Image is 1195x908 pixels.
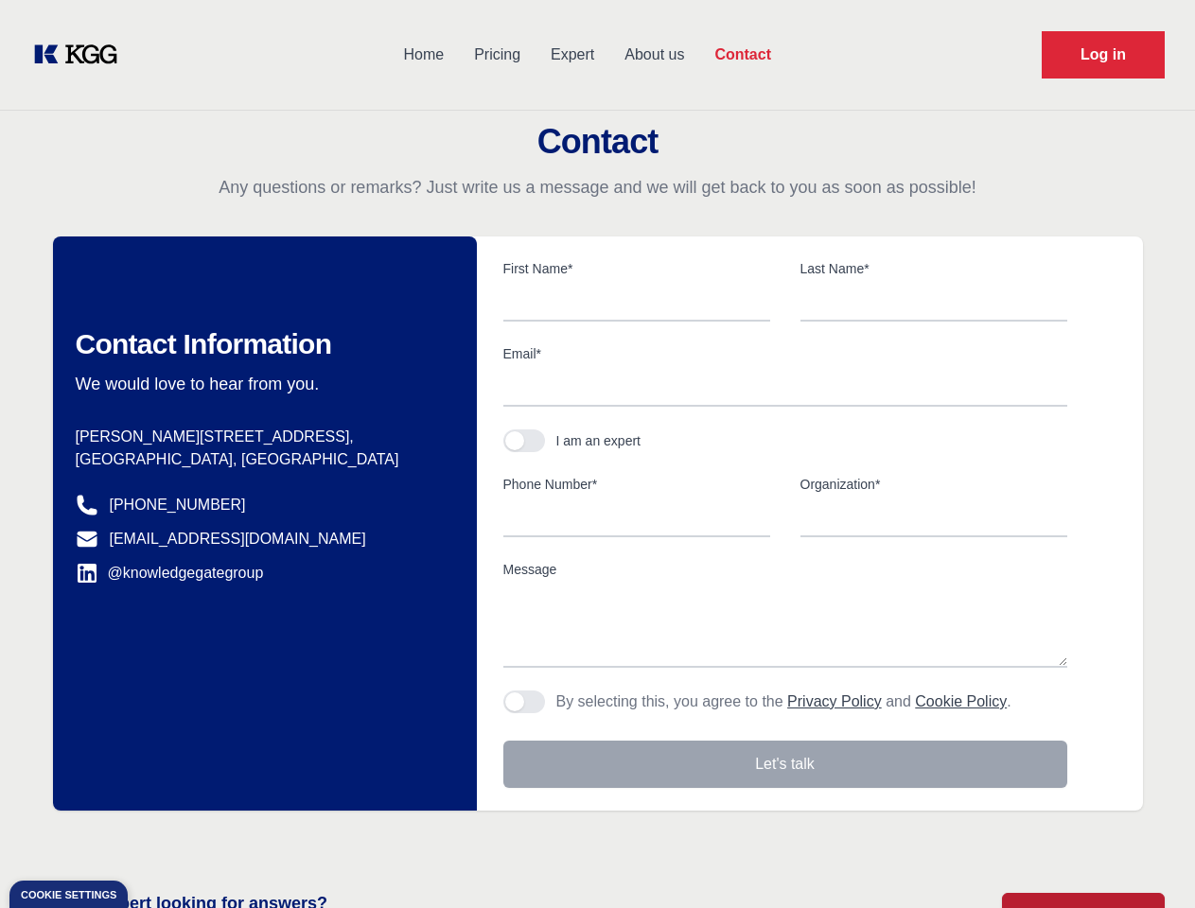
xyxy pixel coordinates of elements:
button: Let's talk [503,741,1067,788]
a: Contact [699,30,786,79]
a: About us [609,30,699,79]
a: [PHONE_NUMBER] [110,494,246,516]
label: Last Name* [800,259,1067,278]
a: Request Demo [1042,31,1165,79]
p: [GEOGRAPHIC_DATA], [GEOGRAPHIC_DATA] [76,448,447,471]
a: Pricing [459,30,536,79]
p: [PERSON_NAME][STREET_ADDRESS], [76,426,447,448]
label: Phone Number* [503,475,770,494]
p: We would love to hear from you. [76,373,447,395]
div: I am an expert [556,431,641,450]
a: Expert [536,30,609,79]
a: KOL Knowledge Platform: Talk to Key External Experts (KEE) [30,40,132,70]
label: First Name* [503,259,770,278]
h2: Contact [23,123,1172,161]
label: Email* [503,344,1067,363]
a: @knowledgegategroup [76,562,264,585]
a: Home [388,30,459,79]
h2: Contact Information [76,327,447,361]
div: Cookie settings [21,890,116,900]
a: Privacy Policy [787,693,882,709]
a: Cookie Policy [915,693,1007,709]
label: Organization* [800,475,1067,494]
p: Any questions or remarks? Just write us a message and we will get back to you as soon as possible! [23,176,1172,199]
p: By selecting this, you agree to the and . [556,690,1011,713]
label: Message [503,560,1067,579]
iframe: Chat Widget [1100,817,1195,908]
a: [EMAIL_ADDRESS][DOMAIN_NAME] [110,528,366,550]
